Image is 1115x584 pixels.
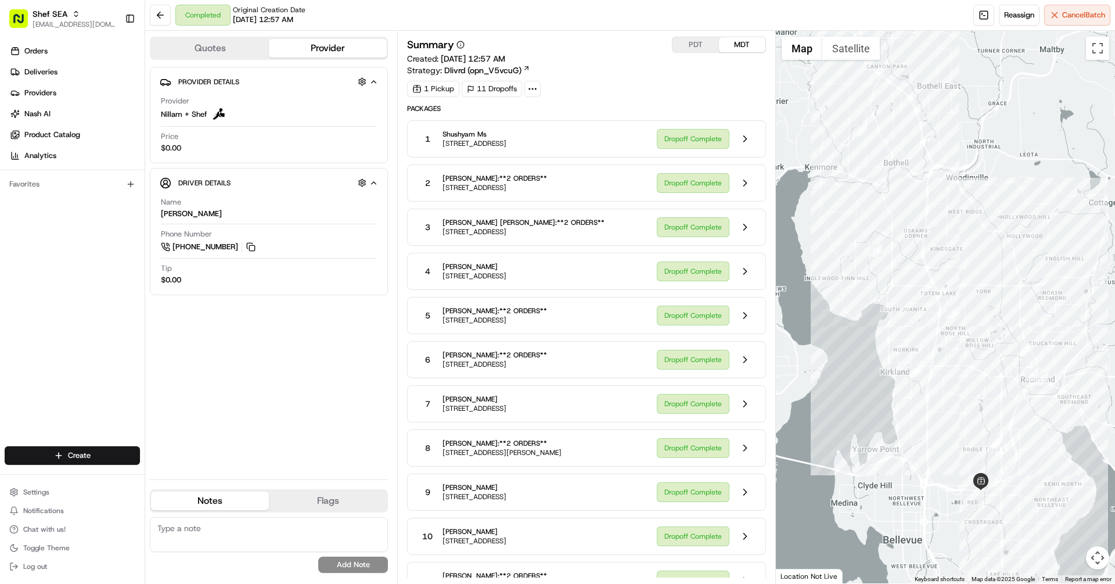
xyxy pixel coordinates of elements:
[23,506,64,515] span: Notifications
[161,96,189,106] span: Provider
[33,20,116,29] button: [EMAIL_ADDRESS][DOMAIN_NAME]
[161,209,222,219] div: [PERSON_NAME]
[1042,576,1058,582] a: Terms
[443,316,547,325] span: [STREET_ADDRESS]
[24,67,57,77] span: Deliveries
[161,241,257,253] a: [PHONE_NUMBER]
[23,525,66,534] span: Chat with us!
[211,108,225,121] img: nillam-logistics-logo.png
[23,562,47,571] span: Log out
[160,72,378,91] button: Provider Details
[947,306,959,319] div: 9
[443,306,547,316] span: [PERSON_NAME]:**2 ORDERS**
[441,53,505,64] span: [DATE] 12:57 AM
[1026,368,1038,381] div: 6
[443,227,605,237] span: [STREET_ADDRESS]
[161,197,181,207] span: Name
[425,133,430,145] span: 1
[24,109,51,119] span: Nash AI
[407,65,530,76] div: Strategy:
[425,221,430,233] span: 3
[161,109,207,120] span: Nillam + Shef
[178,77,239,87] span: Provider Details
[443,527,506,536] span: [PERSON_NAME]
[1062,10,1105,20] span: Cancel Batch
[151,39,269,58] button: Quotes
[779,568,817,583] img: Google
[422,531,433,542] span: 10
[172,242,238,252] span: [PHONE_NUMBER]
[5,105,145,123] a: Nash AI
[443,395,506,404] span: [PERSON_NAME]
[444,65,530,76] a: Dlivrd (opn_V5vcuG)
[443,360,547,369] span: [STREET_ADDRESS]
[999,5,1040,26] button: Reassign
[444,65,521,76] span: Dlivrd (opn_V5vcuG)
[915,575,965,583] button: Keyboard shortcuts
[443,139,506,148] span: [STREET_ADDRESS]
[822,37,880,60] button: Show satellite imagery
[5,521,140,538] button: Chat with us!
[407,104,765,113] span: Packages
[178,178,231,188] span: Driver Details
[407,53,505,65] span: Created:
[33,8,67,20] button: Shef SEA
[5,446,140,465] button: Create
[1044,5,1110,26] button: CancelBatch
[425,486,430,498] span: 9
[5,484,140,500] button: Settings
[443,183,547,192] span: [STREET_ADDRESS]
[161,143,181,153] span: $0.00
[1004,10,1034,20] span: Reassign
[443,262,506,271] span: [PERSON_NAME]
[443,174,547,183] span: [PERSON_NAME]:**2 ORDERS**
[269,39,387,58] button: Provider
[443,483,506,492] span: [PERSON_NAME]
[425,310,430,321] span: 5
[990,435,1003,447] div: 3
[782,37,822,60] button: Show street map
[151,492,269,510] button: Notes
[443,130,506,139] span: Shushyam Ms
[233,15,293,25] span: [DATE] 12:57 AM
[24,130,80,140] span: Product Catalog
[24,46,48,56] span: Orders
[443,271,506,281] span: [STREET_ADDRESS]
[1086,546,1109,569] button: Map camera controls
[443,448,562,457] span: [STREET_ADDRESS][PERSON_NAME]
[443,404,506,413] span: [STREET_ADDRESS]
[5,503,140,519] button: Notifications
[5,558,140,575] button: Log out
[5,63,145,81] a: Deliveries
[5,175,140,194] div: Favorites
[233,5,305,15] span: Original Creation Date
[443,218,605,227] span: [PERSON_NAME] [PERSON_NAME]:**2 ORDERS**
[1035,372,1048,385] div: 5
[425,398,430,410] span: 7
[23,543,70,553] span: Toggle Theme
[972,576,1035,582] span: Map data ©2025 Google
[443,571,547,581] span: [PERSON_NAME]:**2 ORDERS**
[5,126,145,144] a: Product Catalog
[5,5,120,33] button: Shef SEA[EMAIL_ADDRESS][DOMAIN_NAME]
[269,492,387,510] button: Flags
[5,146,145,165] a: Analytics
[407,40,454,50] h3: Summary
[443,439,562,448] span: [PERSON_NAME]:**2 ORDERS**
[443,492,506,501] span: [STREET_ADDRESS]
[869,244,882,257] div: 10
[719,37,765,52] button: MDT
[672,37,719,52] button: PDT
[1086,37,1109,60] button: Toggle fullscreen view
[425,354,430,366] span: 6
[24,88,56,98] span: Providers
[68,450,91,461] span: Create
[776,569,843,583] div: Location Not Live
[5,42,145,60] a: Orders
[425,442,430,454] span: 8
[425,266,430,277] span: 4
[443,536,506,546] span: [STREET_ADDRESS]
[161,229,212,239] span: Phone Number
